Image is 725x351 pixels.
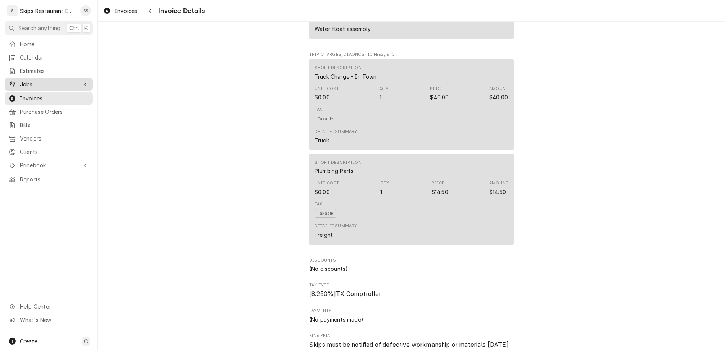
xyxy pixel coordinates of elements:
span: Invoice Details [156,6,204,16]
div: Price [431,180,444,186]
div: Discounts [309,257,514,273]
div: Short Description [315,73,377,81]
div: Price [430,86,443,92]
span: Clients [20,148,89,156]
div: Amount [489,86,508,92]
span: Invoices [20,94,89,102]
div: Price [430,93,449,101]
span: C [84,337,88,345]
div: Qty. [380,180,391,186]
span: Reports [20,175,89,183]
div: Line Item [309,154,514,245]
div: Discounts List [309,265,514,273]
span: Pricebook [20,161,78,169]
div: Detailed Summary [315,129,357,135]
span: Help Center [20,302,88,311]
a: Vendors [5,132,93,145]
a: Go to Pricebook [5,159,93,171]
span: Home [20,40,89,48]
div: S [7,5,18,16]
div: Cost [315,180,339,196]
div: Cost [315,188,330,196]
div: Price [430,86,449,101]
a: Purchase Orders [5,105,93,118]
span: Fine Print [309,333,514,339]
div: Shan Skipper's Avatar [80,5,91,16]
span: [ 8.250 %] TX Comptroller [309,290,381,298]
div: Quantity [380,180,391,196]
a: Calendar [5,51,93,64]
div: Price [431,188,448,196]
span: Tax Type [309,282,514,288]
a: Go to What's New [5,314,93,326]
div: Short Description [315,167,354,175]
a: Go to Help Center [5,300,93,313]
div: Trip Charges, Diagnostic Fees, etc. [309,52,514,248]
div: Skips Restaurant Equipment [20,7,76,15]
span: Vendors [20,134,89,142]
button: Search anythingCtrlK [5,21,93,35]
span: Taxable [315,209,336,218]
span: Create [20,338,37,345]
div: Quantity [380,188,382,196]
span: Taxable [315,115,336,123]
div: Short Description [315,65,362,71]
div: Quantity [380,86,390,101]
div: Truck [315,136,329,144]
span: Invoices [115,7,137,15]
a: Estimates [5,65,93,77]
button: Navigate back [144,5,156,17]
div: Water float assembly [315,25,371,33]
div: Short Description [315,65,377,80]
div: Amount [489,86,508,101]
span: What's New [20,316,88,324]
div: SS [80,5,91,16]
div: Freight [315,231,333,239]
span: Purchase Orders [20,108,89,116]
div: Amount [489,180,508,186]
div: Short Description [315,160,362,166]
div: Amount [489,93,508,101]
span: Calendar [20,53,89,61]
div: Unit Cost [315,86,339,92]
a: Go to Jobs [5,78,93,91]
a: Home [5,38,93,50]
span: Tax Type [309,290,514,299]
a: Invoices [100,5,140,17]
div: Short Description [315,160,362,175]
span: Ctrl [69,24,79,32]
div: Price [431,180,448,196]
div: Cost [315,86,339,101]
a: Invoices [5,92,93,105]
span: Bills [20,121,89,129]
span: Trip Charges, Diagnostic Fees, etc. [309,52,514,58]
div: Qty. [380,86,390,92]
div: Amount [489,180,508,196]
div: Trip Charges, Diagnostic Fees, etc. List [309,59,514,248]
span: Estimates [20,67,89,75]
div: Quantity [380,93,381,101]
a: Bills [5,119,93,131]
div: Line Item [309,59,514,150]
span: K [84,24,88,32]
div: Amount [489,188,506,196]
div: Detailed Summary [315,223,357,229]
div: Cost [315,93,330,101]
span: Search anything [18,24,60,32]
div: Tax [315,201,322,207]
div: Tax [315,107,322,113]
span: Jobs [20,80,78,88]
div: Payments [309,308,514,323]
label: Payments [309,308,514,314]
span: Discounts [309,257,514,264]
a: Reports [5,173,93,186]
div: Tax Type [309,282,514,299]
div: Unit Cost [315,180,339,186]
a: Clients [5,146,93,158]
